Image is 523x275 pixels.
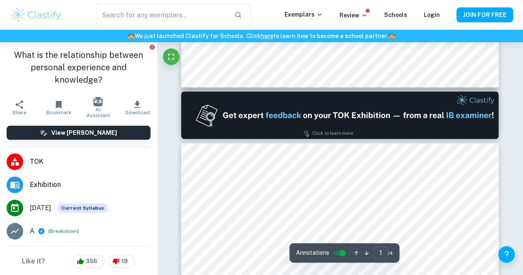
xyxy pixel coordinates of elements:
a: here [260,33,273,39]
p: Exemplars [284,10,323,19]
span: TOK [30,157,150,167]
a: Schools [384,12,407,18]
button: JOIN FOR FREE [456,7,513,22]
div: 19 [108,255,135,268]
h1: What is the relationship between personal experience and knowledge? [7,49,150,86]
div: 356 [73,255,104,268]
button: Help and Feedback [498,246,515,263]
img: Clastify logo [10,7,62,23]
button: Bookmark [39,96,79,119]
span: 🏫 [388,33,395,39]
span: Annotations [296,249,329,257]
span: / 4 [388,249,393,257]
button: AI Assistant [79,96,118,119]
span: Exhibition [30,180,150,190]
h6: View [PERSON_NAME] [51,128,117,137]
span: Bookmark [46,110,72,115]
img: AI Assistant [93,97,103,106]
button: View [PERSON_NAME] [7,126,150,140]
span: 356 [81,257,102,265]
button: Report issue [149,44,155,50]
img: Ad [181,91,499,139]
button: Fullscreen [163,48,179,65]
button: Download [118,96,157,119]
div: This exemplar is based on the current syllabus. Feel free to refer to it for inspiration/ideas wh... [58,203,107,213]
span: AI Assistant [84,107,113,118]
h6: Like it? [22,256,45,266]
span: Share [12,110,26,115]
span: [DATE] [30,203,51,213]
a: Login [424,12,440,18]
span: 🏫 [128,33,135,39]
h6: We just launched Clastify for Schools. Click to learn how to become a school partner. [2,31,521,41]
button: Breakdown [50,227,77,235]
span: Download [125,110,150,115]
span: 19 [117,257,132,265]
p: Review [339,11,368,20]
input: Search for any exemplars... [96,3,228,26]
p: A [30,226,34,236]
span: Current Syllabus [58,203,107,213]
span: ( ) [48,227,79,235]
